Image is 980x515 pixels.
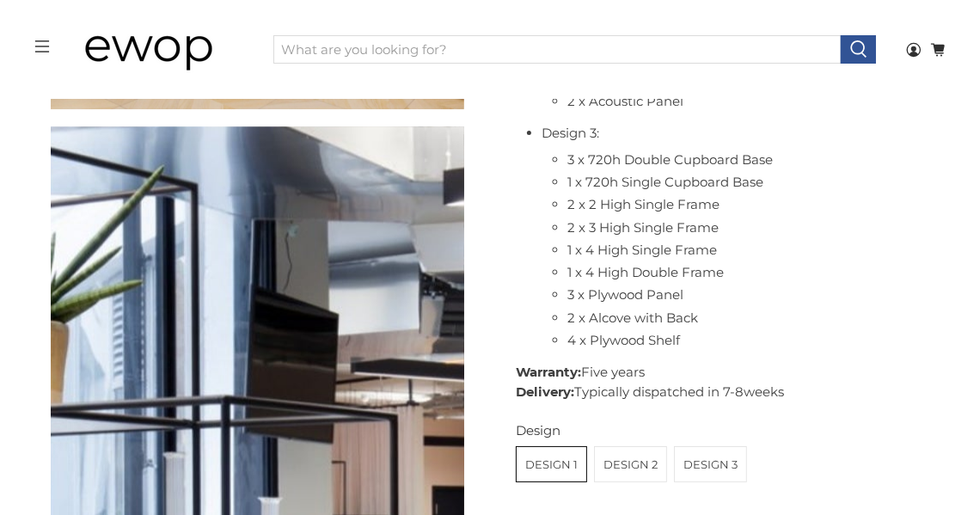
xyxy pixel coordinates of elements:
li: 4 x Plywood Shelf [567,330,930,350]
p: Five years weeks [516,363,930,402]
li: 2 x Acoustic Panel [567,92,930,112]
li: 1 x 4 High Single Frame [567,240,930,260]
li: 1 x 720h Single Cupboard Base [567,173,930,193]
li: 2 x 3 High Single Frame [567,218,930,237]
li: 2 x 2 High Single Frame [567,195,930,215]
div: Design [516,420,930,440]
span: Typically dispatched in 7-8 [574,383,744,399]
li: Design 3: [542,124,930,144]
label: Design 3 [675,447,746,481]
label: Design 2 [595,447,666,481]
label: Design 1 [517,447,586,481]
li: 1 x 4 High Double Frame [567,263,930,283]
strong: Delivery: [516,383,574,399]
li: 3 x 720h Double Cupboard Base [567,150,930,169]
li: 3 x Plywood Panel [567,285,930,305]
li: 2 x Alcove with Back [567,308,930,328]
input: What are you looking for? [273,35,842,64]
strong: Warranty: [516,364,581,380]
